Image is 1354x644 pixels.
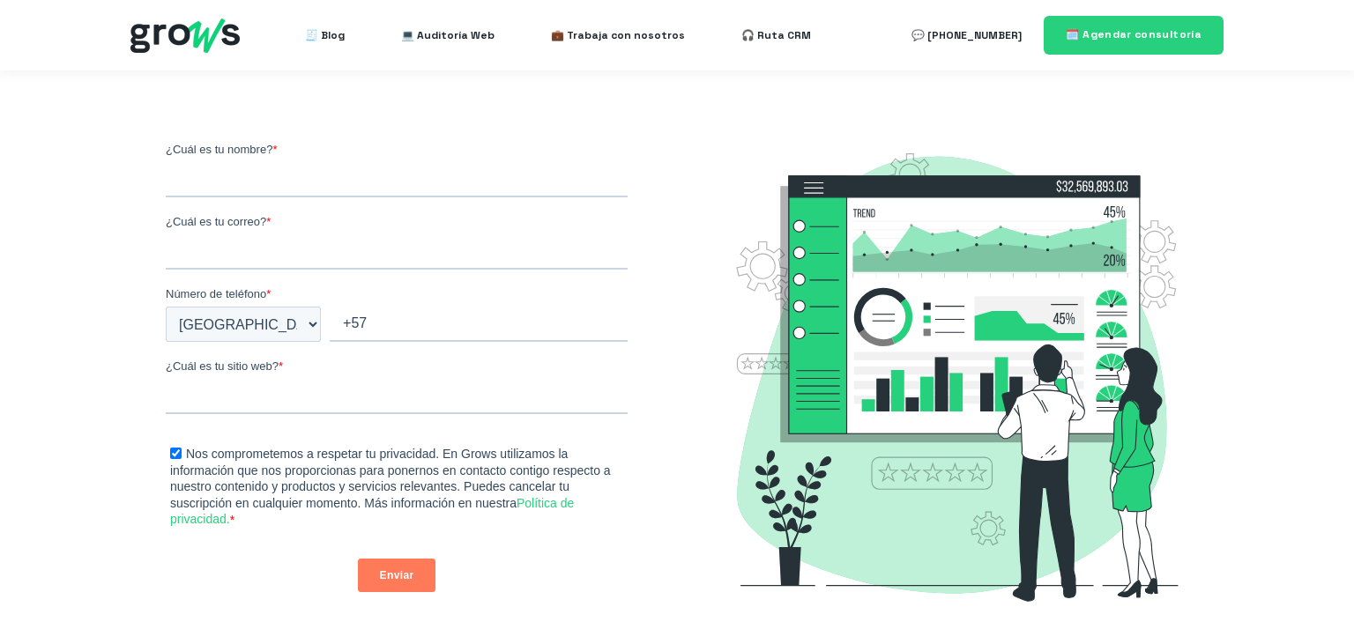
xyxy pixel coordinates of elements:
[166,287,266,300] span: Número de teléfono
[1266,559,1354,644] div: Widget de chat
[170,448,182,459] input: Nos comprometemos a respetar tu privacidad. En Grows utilizamos la información que nos proporcion...
[1044,16,1224,54] a: 🗓️ Agendar consultoría
[1066,27,1201,41] span: 🗓️ Agendar consultoría
[401,18,495,53] a: 💻 Auditoría Web
[911,18,1022,53] a: 💬 [PHONE_NUMBER]
[551,18,685,53] a: 💼 Trabaja con nosotros
[170,496,574,526] a: Política de privacidad.
[166,215,266,228] span: ¿Cuál es tu correo?
[358,559,436,592] input: Enviar
[305,18,345,53] a: 🧾 Blog
[1266,559,1354,644] iframe: Chat Widget
[166,143,272,156] span: ¿Cuál es tu nombre?
[170,447,611,526] span: Nos comprometemos a respetar tu privacidad. En Grows utilizamos la información que nos proporcion...
[741,18,811,53] a: 🎧 Ruta CRM
[130,19,240,53] img: grows - hubspot
[166,359,279,373] span: ¿Cuál es tu sitio web?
